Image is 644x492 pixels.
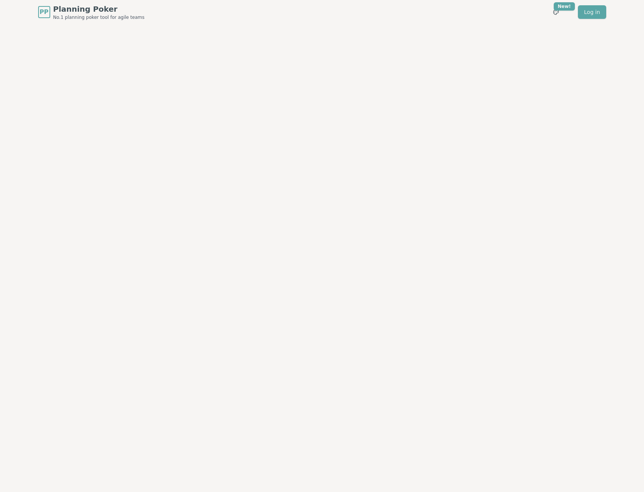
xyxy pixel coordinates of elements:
[554,2,575,11] div: New!
[578,5,606,19] a: Log in
[549,5,563,19] button: New!
[38,4,145,20] a: PPPlanning PokerNo.1 planning poker tool for agile teams
[53,14,145,20] span: No.1 planning poker tool for agile teams
[53,4,145,14] span: Planning Poker
[40,8,48,17] span: PP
